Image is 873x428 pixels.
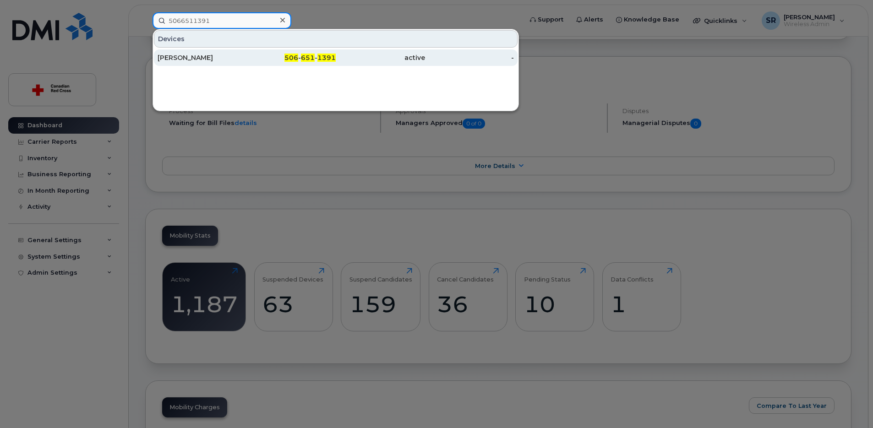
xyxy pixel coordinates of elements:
div: - - [247,53,336,62]
div: Devices [154,30,518,48]
div: active [336,53,425,62]
a: [PERSON_NAME]506-651-1391active- [154,49,518,66]
input: Find something... [153,12,291,29]
span: 651 [301,54,315,62]
span: 506 [284,54,298,62]
span: 1391 [317,54,336,62]
div: [PERSON_NAME] [158,53,247,62]
div: - [425,53,514,62]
